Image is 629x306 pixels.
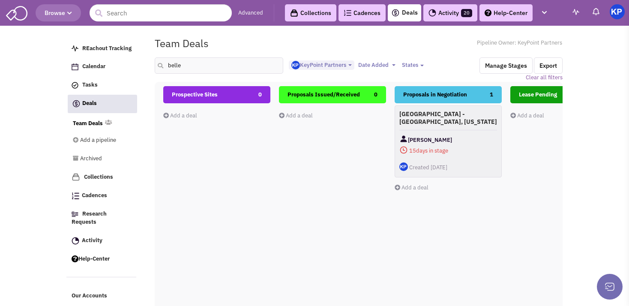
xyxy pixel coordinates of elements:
span: REachout Tracking [82,45,132,52]
a: Tasks [67,77,137,93]
a: Advanced [238,9,263,17]
span: 20 [461,9,472,17]
button: Manage Stages [479,57,533,74]
span: Lease Pending [519,91,557,98]
a: Our Accounts [67,288,137,304]
a: Deals [68,95,137,113]
span: 0 [374,86,377,103]
a: REachout Tracking [67,41,137,57]
img: icon-deals.svg [391,8,400,18]
img: icon-daysinstage-red.png [399,146,408,154]
a: Add a deal [395,184,428,191]
a: Help-Center [67,251,137,267]
span: Proposals in Negotiation [403,91,467,98]
img: SmartAdmin [6,4,27,21]
img: Research.png [72,212,78,217]
a: Collections [285,4,336,21]
a: Deals [391,8,418,18]
img: help.png [72,255,78,262]
a: Help-Center [479,4,533,21]
img: KeyPoint Partners [610,4,625,19]
span: days in stage [399,145,497,156]
button: Browse [36,4,81,21]
span: Cadences [82,192,107,199]
span: States [402,61,418,69]
a: Add a deal [510,112,544,119]
a: Calendar [67,59,137,75]
h4: [GEOGRAPHIC_DATA] - [GEOGRAPHIC_DATA], [US_STATE] [399,110,497,126]
a: Cadences [338,4,386,21]
img: Calendar.png [72,63,78,70]
span: [PERSON_NAME] [408,135,452,145]
span: Prospective Sites [172,91,218,98]
button: Export [534,57,563,74]
img: Contact Image [399,135,408,143]
span: Activity [82,237,102,244]
button: Date Added [356,60,398,70]
a: Cadences [67,188,137,204]
a: Activity20 [423,4,477,21]
span: Calendar [82,63,105,70]
span: Created [DATE] [409,164,447,171]
img: Activity.png [72,237,79,245]
a: Add a deal [279,112,313,119]
span: Pipeline Owner: KeyPoint Partners [477,39,563,47]
button: States [399,60,426,70]
img: Cadences_logo.png [72,192,79,199]
a: Collections [67,169,137,186]
span: Collections [84,173,113,180]
a: Activity [67,233,137,249]
span: Browse [45,9,72,17]
h1: Team Deals [155,38,209,49]
a: Clear all filters [526,74,563,82]
span: 0 [258,86,262,103]
img: Cadences_logo.png [344,10,351,16]
input: Search [90,4,232,21]
a: Research Requests [67,206,137,231]
a: Team Deals [73,120,103,128]
img: Gp5tB00MpEGTGSMiAkF79g.png [291,61,300,69]
button: KeyPoint Partners [289,60,354,70]
img: icon-collection-lavender.png [72,173,80,181]
a: Archived [73,151,125,167]
span: Date Added [358,61,389,69]
img: icon-tasks.png [72,82,78,89]
a: Add a pipeline [73,132,125,149]
span: Tasks [82,81,98,89]
span: Our Accounts [72,292,107,300]
span: KeyPoint Partners [291,61,346,69]
a: Add a deal [163,112,197,119]
span: Proposals Issued/Received [288,91,360,98]
span: 15 [409,147,416,154]
span: Research Requests [72,210,107,226]
input: Search deals [155,57,283,74]
img: icon-collection-lavender-black.svg [290,9,298,17]
img: help.png [485,9,491,16]
img: Activity.png [428,9,436,17]
img: icon-deals.svg [72,99,81,109]
span: 1 [490,86,493,103]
